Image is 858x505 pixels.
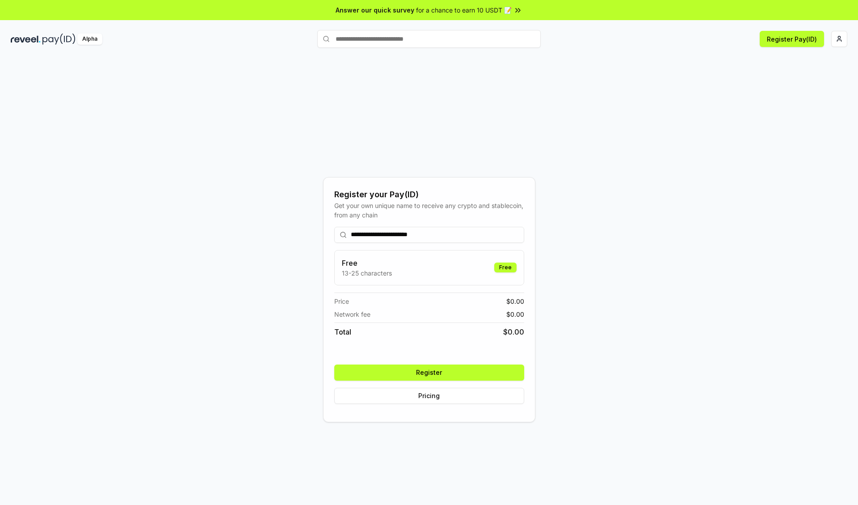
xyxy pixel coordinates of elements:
[336,5,414,15] span: Answer our quick survey
[334,388,524,404] button: Pricing
[334,365,524,381] button: Register
[334,201,524,220] div: Get your own unique name to receive any crypto and stablecoin, from any chain
[334,310,370,319] span: Network fee
[506,297,524,306] span: $ 0.00
[503,327,524,337] span: $ 0.00
[77,34,102,45] div: Alpha
[42,34,76,45] img: pay_id
[342,258,392,268] h3: Free
[334,327,351,337] span: Total
[342,268,392,278] p: 13-25 characters
[334,297,349,306] span: Price
[506,310,524,319] span: $ 0.00
[494,263,517,272] div: Free
[11,34,41,45] img: reveel_dark
[334,188,524,201] div: Register your Pay(ID)
[416,5,512,15] span: for a chance to earn 10 USDT 📝
[760,31,824,47] button: Register Pay(ID)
